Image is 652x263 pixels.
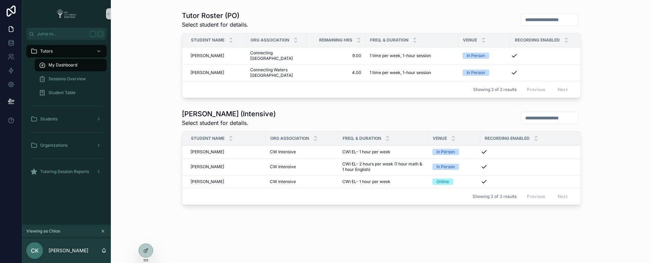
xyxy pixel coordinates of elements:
a: 4.00 [311,70,361,75]
a: [PERSON_NAME] [191,149,262,155]
span: Org Association [270,136,309,141]
span: Organizations [40,143,68,148]
span: CWI EL- 1 hour per week [342,149,390,155]
div: In Person [467,53,485,59]
span: Recording Enabled [515,37,560,43]
span: Remaining Hrs [319,37,352,43]
span: CWI EL- 1 hour per week [342,179,390,184]
a: CW Intensive [270,164,334,170]
span: Venue [463,37,477,43]
a: 1 time per week, 1-hour session [370,53,454,58]
span: CW Intensive [270,164,296,170]
span: Freq. & Duration [370,37,408,43]
span: Venue [433,136,447,141]
a: Sessions Overview [35,73,107,85]
span: [PERSON_NAME] [191,149,224,155]
a: In Person [432,164,476,170]
a: [PERSON_NAME] [191,179,262,184]
a: Online [432,179,476,185]
span: Showing 3 of 3 results [473,194,517,199]
span: Students [40,116,58,122]
span: Student Table [49,90,76,96]
a: [PERSON_NAME] [191,164,262,170]
span: Viewing as Chloe [26,228,60,234]
a: In Person [462,70,506,76]
span: Select student for details. [182,20,248,29]
div: Online [437,179,449,185]
span: Tutoring Session Reports [40,169,89,174]
a: My Dashboard [35,59,107,71]
div: In Person [437,164,455,170]
a: Student Table [35,87,107,99]
span: [PERSON_NAME] [191,53,224,58]
a: [PERSON_NAME] [191,53,242,58]
span: CK [31,246,39,255]
a: CWI EL- 2 hours per week (1 hour math & 1 hour English) [342,161,424,172]
span: K [98,31,103,37]
span: 1 time per week, 1-hour session [370,53,431,58]
a: Connecting [GEOGRAPHIC_DATA] [250,50,302,61]
span: Showing 2 of 2 results [473,87,517,92]
a: Tutors [26,45,107,57]
a: Tutoring Session Reports [26,165,107,178]
span: Sessions Overview [49,76,86,82]
a: 1 time per week, 1-hour session [370,70,454,75]
span: Tutors [40,48,53,54]
div: In Person [437,149,455,155]
span: Student Name [191,136,224,141]
span: My Dashboard [49,62,77,68]
a: Students [26,113,107,125]
span: Recording Enabled [485,136,530,141]
span: Freq. & Duration [343,136,381,141]
span: [PERSON_NAME] [191,164,224,170]
div: scrollable content [22,40,111,187]
span: Select student for details. [182,119,276,127]
img: App logo [54,8,79,19]
span: Student Name [191,37,224,43]
a: Connecting Waters [GEOGRAPHIC_DATA] [250,67,302,78]
button: Jump to...K [26,28,107,40]
h1: Tutor Roster (PO) [182,11,248,20]
span: [PERSON_NAME] [191,179,224,184]
a: CW Intensive [270,179,334,184]
div: In Person [467,70,485,76]
a: 9.00 [311,53,361,58]
a: [PERSON_NAME] [191,70,242,75]
p: [PERSON_NAME] [49,247,88,254]
span: CW Intensive [270,179,296,184]
a: In Person [462,53,506,59]
span: Jump to... [37,31,87,37]
a: CWI EL- 1 hour per week [342,179,424,184]
span: [PERSON_NAME] [191,70,224,75]
span: Org Association [250,37,289,43]
a: CW Intensive [270,149,334,155]
a: In Person [432,149,476,155]
h1: [PERSON_NAME] (Intensive) [182,109,276,119]
span: CW Intensive [270,149,296,155]
a: CWI EL- 1 hour per week [342,149,424,155]
span: 1 time per week, 1-hour session [370,70,431,75]
a: Organizations [26,139,107,152]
